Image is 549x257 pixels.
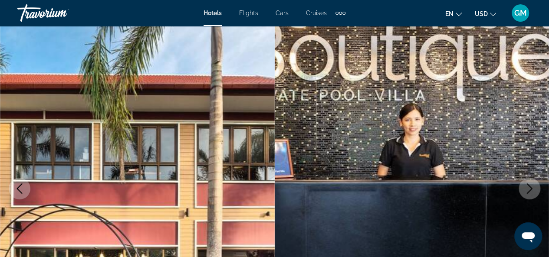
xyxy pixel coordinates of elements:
[306,10,327,16] a: Cruises
[519,178,540,199] button: Next image
[514,9,527,17] span: GM
[475,7,496,20] button: Change currency
[276,10,289,16] a: Cars
[239,10,258,16] a: Flights
[445,10,454,17] span: en
[509,4,532,22] button: User Menu
[17,2,104,24] a: Travorium
[475,10,488,17] span: USD
[204,10,222,16] a: Hotels
[514,222,542,250] iframe: Кнопка запуска окна обмена сообщениями
[335,6,345,20] button: Extra navigation items
[445,7,462,20] button: Change language
[9,178,30,199] button: Previous image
